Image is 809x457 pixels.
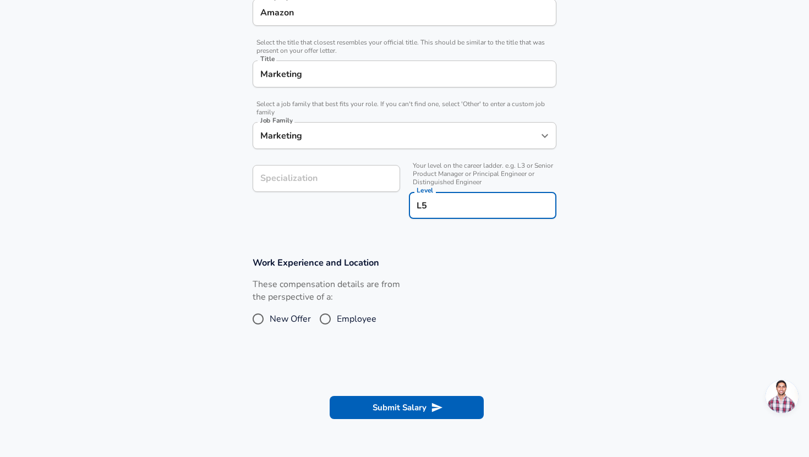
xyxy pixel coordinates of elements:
[260,117,293,124] label: Job Family
[270,312,311,326] span: New Offer
[258,127,535,144] input: Software Engineer
[409,162,556,186] span: Your level on the career ladder. e.g. L3 or Senior Product Manager or Principal Engineer or Disti...
[537,128,553,144] button: Open
[330,396,484,419] button: Submit Salary
[253,165,400,192] input: Specialization
[766,380,799,413] div: Open chat
[253,256,556,269] h3: Work Experience and Location
[253,38,556,55] span: Select the title that closest resembles your official title. This should be similar to the title ...
[414,197,551,214] input: L3
[253,278,400,304] label: These compensation details are from the perspective of a:
[258,65,551,82] input: Software Engineer
[260,56,275,62] label: Title
[337,312,376,326] span: Employee
[253,100,556,117] span: Select a job family that best fits your role. If you can't find one, select 'Other' to enter a cu...
[258,4,551,21] input: Google
[417,187,433,194] label: Level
